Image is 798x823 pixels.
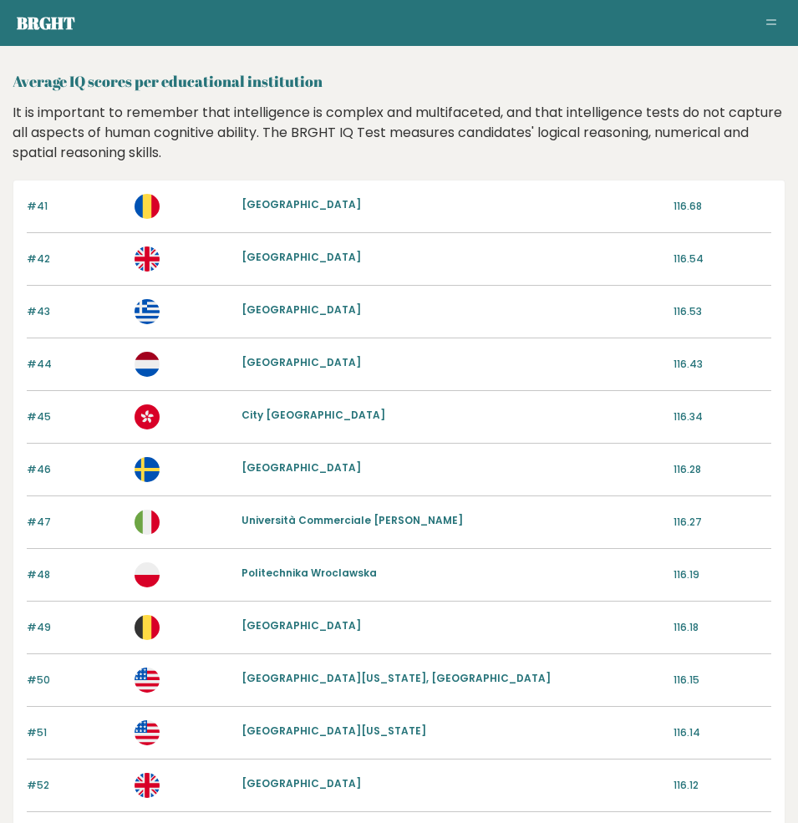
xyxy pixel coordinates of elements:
p: #52 [27,778,125,793]
p: #42 [27,251,125,267]
p: #45 [27,409,125,424]
p: 116.53 [673,304,771,319]
a: [GEOGRAPHIC_DATA] [241,355,361,369]
a: Università Commerciale [PERSON_NAME] [241,513,463,527]
p: 116.54 [673,251,771,267]
img: us.svg [135,720,160,745]
img: pl.svg [135,562,160,587]
p: 116.14 [673,725,771,740]
p: #43 [27,304,125,319]
p: 116.28 [673,462,771,477]
p: 116.12 [673,778,771,793]
img: ro.svg [135,194,160,219]
p: #46 [27,462,125,477]
a: [GEOGRAPHIC_DATA][US_STATE] [241,724,426,738]
div: It is important to remember that intelligence is complex and multifaceted, and that intelligence ... [7,103,792,163]
p: #49 [27,620,125,635]
a: [GEOGRAPHIC_DATA] [241,618,361,632]
img: us.svg [135,668,160,693]
p: 116.27 [673,515,771,530]
a: Politechnika Wroclawska [241,566,377,580]
img: gb.svg [135,246,160,272]
p: #50 [27,673,125,688]
p: 116.34 [673,409,771,424]
p: 116.19 [673,567,771,582]
h2: Average IQ scores per educational institution [13,70,785,93]
p: #44 [27,357,125,372]
a: [GEOGRAPHIC_DATA] [241,460,361,475]
p: 116.15 [673,673,771,688]
img: it.svg [135,510,160,535]
p: #48 [27,567,125,582]
img: gr.svg [135,299,160,324]
a: Brght [17,12,75,34]
img: gb.svg [135,773,160,798]
p: 116.68 [673,199,771,214]
p: #51 [27,725,125,740]
img: hk.svg [135,404,160,429]
img: se.svg [135,457,160,482]
a: City [GEOGRAPHIC_DATA] [241,408,385,422]
a: [GEOGRAPHIC_DATA] [241,250,361,264]
p: #47 [27,515,125,530]
a: [GEOGRAPHIC_DATA] [241,302,361,317]
img: be.svg [135,615,160,640]
a: [GEOGRAPHIC_DATA] [241,197,361,211]
p: 116.18 [673,620,771,635]
button: Toggle navigation [761,13,781,33]
img: nl.svg [135,352,160,377]
a: [GEOGRAPHIC_DATA] [241,776,361,790]
p: #41 [27,199,125,214]
a: [GEOGRAPHIC_DATA][US_STATE], [GEOGRAPHIC_DATA] [241,671,551,685]
p: 116.43 [673,357,771,372]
